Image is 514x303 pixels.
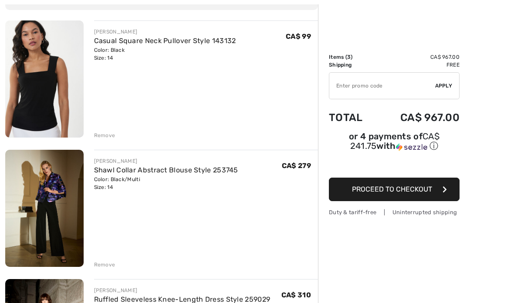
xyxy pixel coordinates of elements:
[329,208,460,216] div: Duty & tariff-free | Uninterrupted shipping
[347,54,351,60] span: 3
[94,28,236,36] div: [PERSON_NAME]
[94,157,238,165] div: [PERSON_NAME]
[435,82,453,90] span: Apply
[329,73,435,99] input: Promo code
[94,175,238,191] div: Color: Black/Multi Size: 14
[329,178,460,201] button: Proceed to Checkout
[352,185,432,193] span: Proceed to Checkout
[5,150,84,267] img: Shawl Collar Abstract Blouse Style 253745
[329,103,376,132] td: Total
[329,132,460,155] div: or 4 payments ofCA$ 241.75withSezzle Click to learn more about Sezzle
[329,53,376,61] td: Items ( )
[376,53,460,61] td: CA$ 967.00
[396,143,427,151] img: Sezzle
[350,131,440,151] span: CA$ 241.75
[329,155,460,175] iframe: PayPal-paypal
[94,46,236,62] div: Color: Black Size: 14
[94,37,236,45] a: Casual Square Neck Pullover Style 143132
[94,166,238,174] a: Shawl Collar Abstract Blouse Style 253745
[281,291,311,299] span: CA$ 310
[329,61,376,69] td: Shipping
[329,132,460,152] div: or 4 payments of with
[94,261,115,269] div: Remove
[94,131,115,139] div: Remove
[94,286,271,294] div: [PERSON_NAME]
[282,162,311,170] span: CA$ 279
[376,61,460,69] td: Free
[376,103,460,132] td: CA$ 967.00
[5,20,84,138] img: Casual Square Neck Pullover Style 143132
[286,32,311,40] span: CA$ 99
